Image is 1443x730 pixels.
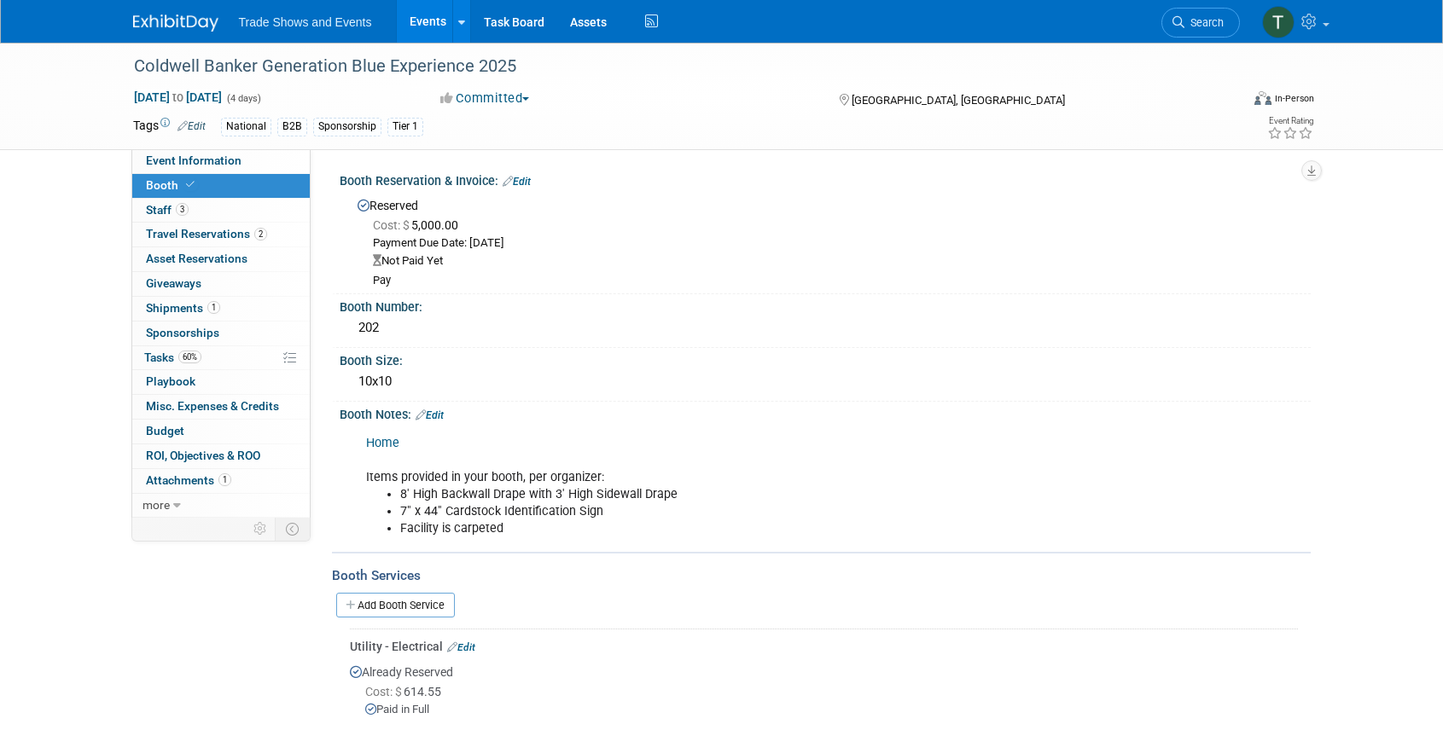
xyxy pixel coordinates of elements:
span: Misc. Expenses & Credits [146,399,279,413]
div: In-Person [1274,92,1314,105]
a: Staff3 [132,199,310,223]
button: Committed [434,90,536,107]
div: National [221,118,271,136]
div: Booth Reservation & Invoice: [340,168,1311,190]
div: Not Paid Yet [373,253,1298,269]
li: 8' High Backwall Drape with 3' High Sidewall Drape [400,486,1113,503]
a: Tasks60% [132,346,310,370]
a: Booth [132,174,310,198]
span: Trade Shows and Events [239,15,372,29]
a: Sponsorships [132,322,310,345]
div: Paid in Full [365,702,1298,718]
div: B2B [277,118,307,136]
a: Event Information [132,149,310,173]
a: more [132,494,310,518]
span: [GEOGRAPHIC_DATA], [GEOGRAPHIC_DATA] [852,94,1065,107]
span: 3 [176,203,189,216]
a: Budget [132,420,310,443]
img: ExhibitDay [133,14,218,32]
span: Budget [146,424,184,437]
div: Payment Due Date: [DATE] [373,235,1298,252]
img: Tiff Wagner [1262,6,1295,38]
a: Attachments1 [132,469,310,493]
span: (4 days) [225,93,261,104]
div: Booth Size: [340,348,1311,369]
div: Coldwell Banker Generation Blue Experience 2025 [128,51,1214,82]
a: ROI, Objectives & ROO [132,444,310,468]
span: Asset Reservations [146,252,247,265]
span: Playbook [146,374,195,388]
div: Pay [373,274,1298,288]
a: Search [1161,8,1240,38]
a: Edit [447,641,475,653]
span: Tasks [144,351,201,364]
span: Sponsorships [146,326,219,339]
span: [DATE] [DATE] [133,90,223,105]
i: Booth reservation complete [186,180,195,189]
div: Booth Number: [340,294,1311,316]
a: Add Booth Service [336,593,455,617]
a: Edit [416,409,444,421]
div: Event Format [1139,89,1315,114]
span: Cost: $ [373,218,411,232]
span: 5,000.00 [373,218,465,232]
span: Giveaways [146,276,201,290]
span: Event Information [146,154,241,167]
a: Shipments1 [132,297,310,321]
span: to [170,90,186,104]
td: Toggle Event Tabs [275,518,310,540]
a: Edit [177,120,206,132]
div: Utility - Electrical [350,638,1298,655]
span: Shipments [146,301,220,315]
span: 60% [178,351,201,363]
span: Cost: $ [365,685,404,698]
div: Reserved [352,193,1298,288]
div: Event Rating [1267,117,1313,125]
a: Travel Reservations2 [132,223,310,246]
div: Tier 1 [387,118,423,136]
span: 2 [254,228,267,240]
span: 1 [218,473,231,486]
span: Search [1184,16,1224,29]
span: Travel Reservations [146,227,267,240]
td: Tags [133,117,206,136]
a: Edit [503,176,531,188]
img: Format-Inperson.png [1254,91,1271,105]
span: 1 [207,301,220,314]
a: Giveaways [132,272,310,296]
a: Misc. Expenses & Credits [132,395,310,419]
a: Home [366,436,399,450]
li: 7" x 44" Cardstock Identification Sign [400,503,1113,520]
li: Facility is carpeted [400,520,1113,537]
div: Items provided in your booth, per organizer: [354,426,1123,546]
span: ROI, Objectives & ROO [146,449,260,462]
span: more [143,498,170,512]
a: Playbook [132,370,310,394]
div: Sponsorship [313,118,381,136]
div: Booth Services [332,566,1311,585]
div: 202 [352,315,1298,341]
span: Staff [146,203,189,217]
span: Booth [146,178,198,192]
div: Booth Notes: [340,402,1311,424]
span: Attachments [146,473,231,487]
span: 614.55 [365,685,448,698]
a: Asset Reservations [132,247,310,271]
td: Personalize Event Tab Strip [246,518,276,540]
div: 10x10 [352,368,1298,395]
